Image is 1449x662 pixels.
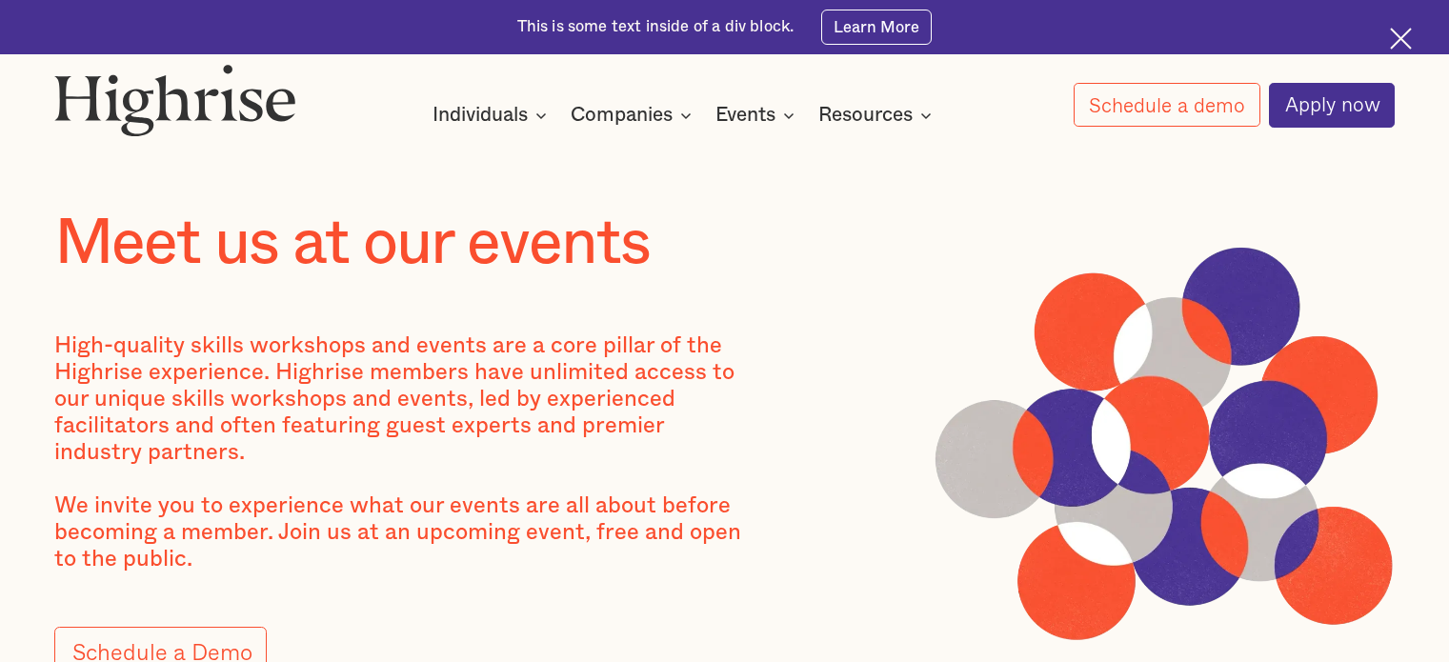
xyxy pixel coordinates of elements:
div: Individuals [433,104,528,127]
img: Highrise logo [54,64,296,137]
img: Cross icon [1390,28,1412,50]
div: Companies [571,104,673,127]
div: Individuals [433,104,553,127]
div: Events [715,104,775,127]
div: Companies [571,104,697,127]
a: Schedule a demo [1074,83,1260,127]
div: High-quality skills workshops and events are a core pillar of the Highrise experience. Highrise m... [54,332,749,572]
div: Resources [818,104,913,127]
h1: Meet us at our events [54,209,650,278]
div: Resources [818,104,937,127]
a: Learn More [821,10,933,44]
div: This is some text inside of a div block. [517,16,795,38]
div: Events [715,104,800,127]
a: Apply now [1269,83,1395,128]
